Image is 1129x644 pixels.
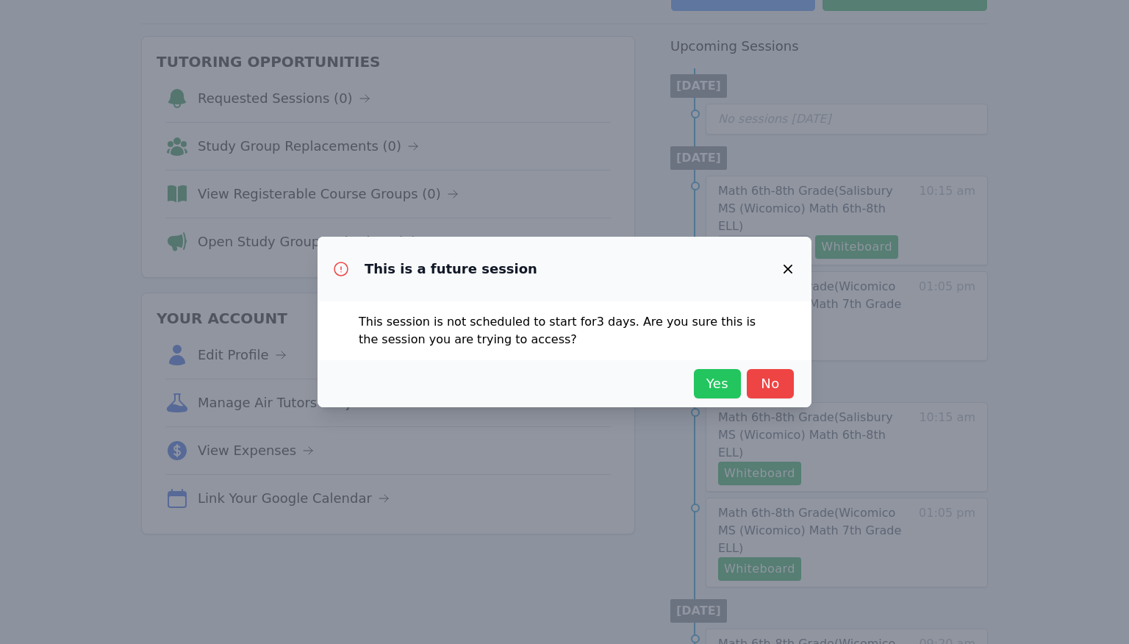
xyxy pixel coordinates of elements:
[359,313,770,348] p: This session is not scheduled to start for 3 days . Are you sure this is the session you are tryi...
[747,369,794,398] button: No
[365,260,537,278] h3: This is a future session
[694,369,741,398] button: Yes
[701,373,734,394] span: Yes
[754,373,786,394] span: No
